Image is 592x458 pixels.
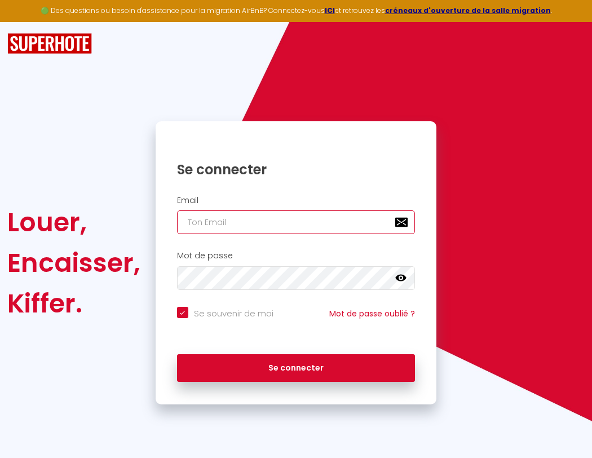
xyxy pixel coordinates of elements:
[329,308,415,319] a: Mot de passe oublié ?
[7,33,92,54] img: SuperHote logo
[7,202,140,243] div: Louer,
[177,251,416,261] h2: Mot de passe
[325,6,335,15] a: ICI
[177,354,416,382] button: Se connecter
[177,196,416,205] h2: Email
[7,243,140,283] div: Encaisser,
[7,283,140,324] div: Kiffer.
[385,6,551,15] a: créneaux d'ouverture de la salle migration
[177,161,416,178] h1: Se connecter
[9,5,43,38] button: Ouvrir le widget de chat LiveChat
[177,210,416,234] input: Ton Email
